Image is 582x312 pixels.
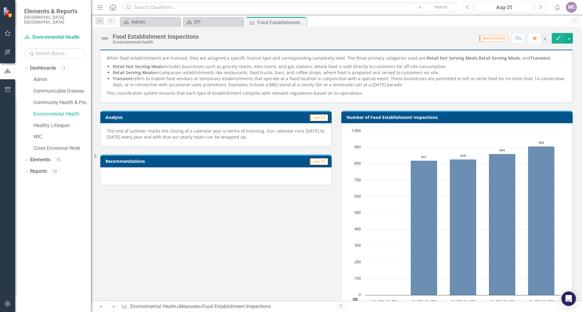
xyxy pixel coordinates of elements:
div: 7 [59,66,69,71]
strong: Retail Not Serving Meals [427,55,477,61]
h3: Number of Food Establishment Inspections [346,115,570,120]
div: Environmental Health [113,40,199,44]
small: [GEOGRAPHIC_DATA], [GEOGRAPHIC_DATA] [24,15,85,25]
text: 0 [359,292,361,297]
svg: Interactive chart [348,128,564,310]
input: Search Below... [24,48,85,59]
div: Food Establishment Inspections [202,304,271,309]
a: EH [184,18,242,26]
p: refers to mobile food vendors or temporary establishments that operate at a fixed location in con... [113,76,566,88]
button: Aug-25 [475,2,533,13]
text: 200 [354,259,361,264]
text: 906 [539,140,544,145]
text: 828 [460,153,466,158]
span: Jun-25 [310,158,328,165]
text: 700 [354,177,361,182]
text: 500 [354,210,361,215]
text: [DATE]-[DATE] [373,299,397,304]
strong: Transient [530,55,550,61]
text: 860 [500,148,505,152]
path: 2021-2022, 821. Total food establishments. [411,161,437,295]
div: Chart. Highcharts interactive chart. [348,128,566,310]
span: Jun-25 [310,114,328,121]
h3: Analysis [105,115,212,120]
div: Admin [131,18,179,26]
div: 12 [50,169,60,174]
a: Dashboards [30,65,56,72]
a: Environmental Health [33,111,91,118]
a: Admin [33,76,91,83]
div: » » [122,303,332,310]
p: When food establishments are licensed, they are assigned a specific license type and correspondin... [107,55,566,62]
div: Aug-25 [477,4,531,11]
p: This classification system ensures that each type of establishment complies with relevant regulat... [107,89,566,96]
path: 2023-2024, 860. Total food establishments. [489,154,516,295]
text: [DATE]-[DATE] [412,299,436,304]
text: 821 [421,155,427,159]
text: 400 [354,226,361,232]
text: 900 [354,144,361,149]
path: 2022-2023, 828. Total food establishments. [450,159,477,295]
a: WIC [33,133,91,140]
a: Communicable Disease [33,88,91,95]
a: Cross Divisional Work [33,145,91,152]
input: Search ClearPoint... [123,2,457,13]
text: 800 [354,160,361,166]
div: Open Intercom Messenger [561,291,576,306]
strong: Retail Serving Meals [479,55,520,61]
div: EH [194,18,242,26]
h3: Recommendations [105,159,256,163]
strong: Retail Not Serving Meals [113,64,163,69]
text: 600 [354,193,361,199]
img: ClearPoint Strategy [3,7,14,18]
a: Environmental Health [130,304,176,309]
span: Elements & Reports [24,8,85,15]
p: encompasses establishments like restaurants, food trucks, bars, and coffee shops, where food is p... [113,70,566,76]
span: Search [434,5,447,9]
a: Healthy Lifespan [33,122,91,129]
p: The end of summer marks the closing of a calendar year in terms of licensing. Our calendar runs [... [107,128,325,140]
button: View chart menu, Chart [351,296,360,304]
div: Food Establishment Inspections [113,33,199,40]
p: includes businesses such as grocery stores, mini-marts, and gas stations, where food is sold dire... [113,64,566,70]
div: Food Establishment Inspections [257,19,305,26]
strong: Transient [113,76,132,81]
a: Reports [30,168,47,175]
a: Measures [179,304,200,309]
text: 1,000 [351,128,361,133]
path: 2024-2025, 906. Total food establishments. [528,146,555,295]
img: Not Defined [100,34,110,43]
a: Environmental Health [24,34,85,41]
a: Community Health & Prevention [33,99,91,106]
strong: Retail Serving Meals [113,70,154,75]
a: Elements [30,156,50,163]
text: 100 [354,275,361,281]
text: [DATE]-[DATE] [490,299,515,304]
text: [DATE]-[DATE] [529,299,554,304]
text: [DATE]-[DATE] [451,299,476,304]
button: MC [566,2,577,13]
span: [DATE]-[DATE] [479,35,508,42]
text: 300 [354,242,361,248]
button: Search [426,3,456,11]
a: Admin [121,18,179,26]
div: 15 [53,157,63,163]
